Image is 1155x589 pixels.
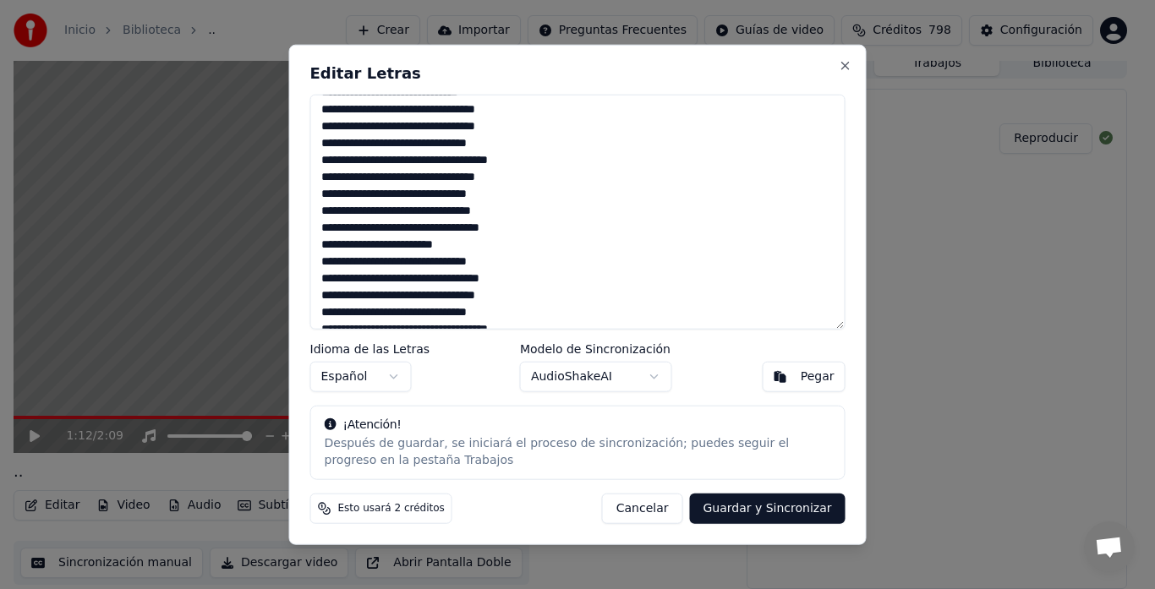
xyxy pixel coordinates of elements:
[338,502,445,515] span: Esto usará 2 créditos
[310,65,846,80] h2: Editar Letras
[310,343,430,355] label: Idioma de las Letras
[325,417,831,434] div: ¡Atención!
[801,368,835,385] div: Pegar
[520,343,672,355] label: Modelo de Sincronización
[602,494,683,524] button: Cancelar
[689,494,845,524] button: Guardar y Sincronizar
[763,362,846,392] button: Pegar
[325,435,831,469] div: Después de guardar, se iniciará el proceso de sincronización; puedes seguir el progreso en la pes...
